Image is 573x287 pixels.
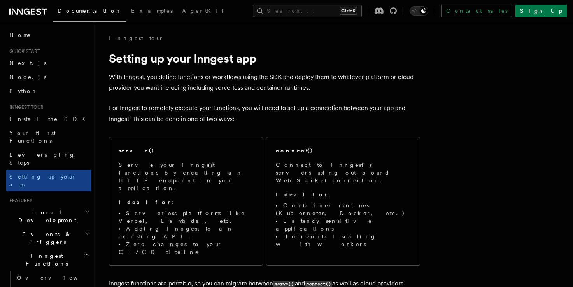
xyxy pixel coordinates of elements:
a: Next.js [6,56,91,70]
span: Your first Functions [9,130,56,144]
h2: connect() [276,147,313,154]
span: Inngest Functions [6,252,84,268]
strong: Ideal for [276,191,329,198]
p: : [276,191,410,198]
a: Inngest tour [109,34,163,42]
a: Sign Up [515,5,567,17]
a: AgentKit [177,2,228,21]
a: Setting up your app [6,170,91,191]
a: Home [6,28,91,42]
span: Next.js [9,60,46,66]
h2: serve() [119,147,154,154]
span: Node.js [9,74,46,80]
li: Adding Inngest to an existing API. [119,225,253,240]
span: Python [9,88,38,94]
a: serve()Serve your Inngest functions by creating an HTTP endpoint in your application.Ideal for:Se... [109,137,263,266]
span: Home [9,31,31,39]
span: Local Development [6,208,85,224]
li: Horizontal scaling with workers [276,233,410,248]
button: Local Development [6,205,91,227]
p: With Inngest, you define functions or workflows using the SDK and deploy them to whatever platfor... [109,72,420,93]
button: Events & Triggers [6,227,91,249]
button: Search...Ctrl+K [253,5,362,17]
a: Leveraging Steps [6,148,91,170]
span: Features [6,198,32,204]
p: Connect to Inngest's servers using out-bound WebSocket connection. [276,161,410,184]
a: Documentation [53,2,126,22]
p: : [119,198,253,206]
button: Inngest Functions [6,249,91,271]
span: AgentKit [182,8,223,14]
a: Your first Functions [6,126,91,148]
span: Install the SDK [9,116,90,122]
span: Leveraging Steps [9,152,75,166]
p: Serve your Inngest functions by creating an HTTP endpoint in your application. [119,161,253,192]
span: Inngest tour [6,104,44,110]
kbd: Ctrl+K [340,7,357,15]
span: Setting up your app [9,173,76,187]
a: Contact sales [441,5,512,17]
li: Zero changes to your CI/CD pipeline [119,240,253,256]
span: Examples [131,8,173,14]
li: Container runtimes (Kubernetes, Docker, etc.) [276,201,410,217]
a: Examples [126,2,177,21]
span: Quick start [6,48,40,54]
h1: Setting up your Inngest app [109,51,420,65]
a: Node.js [6,70,91,84]
span: Documentation [58,8,122,14]
span: Events & Triggers [6,230,85,246]
a: connect()Connect to Inngest's servers using out-bound WebSocket connection.Ideal for:Container ru... [266,137,420,266]
a: Install the SDK [6,112,91,126]
li: Latency sensitive applications [276,217,410,233]
span: Overview [17,275,97,281]
p: For Inngest to remotely execute your functions, you will need to set up a connection between your... [109,103,420,124]
li: Serverless platforms like Vercel, Lambda, etc. [119,209,253,225]
a: Python [6,84,91,98]
a: Overview [14,271,91,285]
strong: Ideal for [119,199,172,205]
button: Toggle dark mode [410,6,428,16]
